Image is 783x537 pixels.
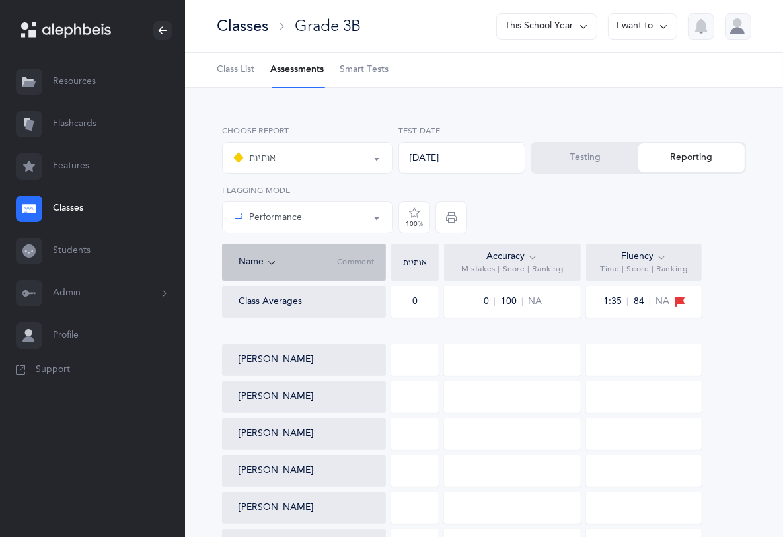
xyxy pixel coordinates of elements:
div: Accuracy [487,250,539,264]
button: I want to [608,13,677,40]
div: Class Averages [239,295,302,308]
span: % [418,220,423,228]
div: Name [239,255,337,269]
button: Testing [532,143,638,172]
span: Mistakes | Score | Ranking [461,264,564,275]
button: This School Year [496,13,597,40]
label: Flagging Mode [222,184,393,196]
button: [PERSON_NAME] [239,427,313,441]
button: 100% [398,201,430,233]
div: 100 [406,221,423,227]
div: Fluency [621,250,667,264]
div: [DATE] [398,142,525,174]
span: 100 [500,297,523,306]
span: NA [655,295,669,308]
div: 0 [412,295,418,308]
button: [PERSON_NAME] [239,390,313,404]
div: Classes [217,15,268,37]
button: [PERSON_NAME] [239,353,313,367]
span: Smart Tests [340,63,389,77]
span: Comment [337,257,375,268]
button: [PERSON_NAME] [239,464,313,478]
div: אותיות [394,258,435,266]
label: Choose report [222,125,393,137]
span: Support [36,363,70,376]
button: Performance [222,201,393,233]
label: Test Date [398,125,525,137]
button: [PERSON_NAME] [239,501,313,515]
button: אותיות [222,142,393,174]
span: 0 [483,297,495,306]
span: NA [528,295,542,308]
span: 1:35 [603,297,628,306]
span: 84 [633,297,650,306]
div: Performance [233,211,302,225]
div: Grade 3B [295,15,361,37]
span: Time | Score | Ranking [600,264,687,275]
div: אותיות [233,150,276,166]
span: Class List [217,63,254,77]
